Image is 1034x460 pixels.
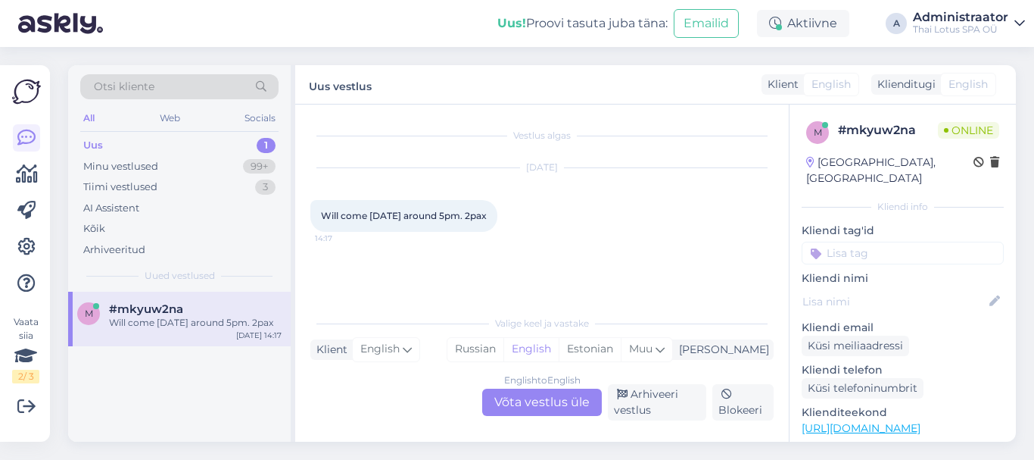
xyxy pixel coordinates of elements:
div: [GEOGRAPHIC_DATA], [GEOGRAPHIC_DATA] [806,155,973,186]
div: Proovi tasuta juba täna: [497,14,668,33]
div: Arhiveeritud [83,243,145,258]
div: Kliendi info [802,200,1004,214]
span: #mkyuw2na [109,302,183,316]
a: AdministraatorThai Lotus SPA OÜ [913,11,1025,36]
div: 3 [255,180,276,195]
p: Vaata edasi ... [802,441,1004,455]
div: Web [157,108,183,128]
label: Uus vestlus [309,74,372,95]
div: 1 [257,138,276,153]
input: Lisa nimi [802,293,986,310]
div: Will come [DATE] around 5pm. 2pax [109,316,282,330]
div: Küsi meiliaadressi [802,336,909,356]
div: English [503,338,559,361]
div: All [80,108,98,128]
span: m [85,308,93,319]
div: Minu vestlused [83,159,158,174]
span: Muu [629,342,652,355]
div: Tiimi vestlused [83,180,157,195]
div: 99+ [243,159,276,174]
span: Online [938,122,999,139]
p: Kliendi tag'id [802,223,1004,239]
div: 2 / 3 [12,370,39,383]
button: Emailid [674,9,739,38]
span: English [948,77,988,92]
div: Aktiivne [757,10,849,37]
div: [DATE] [310,161,774,174]
div: Arhiveeri vestlus [608,384,706,421]
div: Võta vestlus üle [482,389,602,416]
div: Klient [310,342,347,358]
div: # mkyuw2na [838,121,938,139]
span: Will come [DATE] around 5pm. 2pax [321,210,487,221]
span: m [814,127,822,138]
span: Otsi kliente [94,79,154,95]
span: English [811,77,851,92]
a: [URL][DOMAIN_NAME] [802,421,920,435]
span: English [360,341,400,358]
div: Uus [83,138,103,153]
div: Küsi telefoninumbrit [802,378,923,399]
div: Russian [447,338,503,361]
div: [PERSON_NAME] [673,342,769,358]
div: Klienditugi [871,77,936,92]
span: Uued vestlused [145,269,215,283]
div: Klient [761,77,799,92]
div: Vestlus algas [310,129,774,142]
img: Askly Logo [12,77,41,106]
div: A [886,13,907,34]
div: Administraator [913,11,1008,23]
p: Klienditeekond [802,405,1004,421]
div: Blokeeri [712,384,774,421]
input: Lisa tag [802,242,1004,264]
div: Socials [241,108,279,128]
div: [DATE] 14:17 [236,330,282,341]
p: Kliendi nimi [802,271,1004,286]
div: Kõik [83,221,105,236]
div: English to English [504,374,581,387]
div: Thai Lotus SPA OÜ [913,23,1008,36]
div: Valige keel ja vastake [310,317,774,330]
p: Kliendi email [802,320,1004,336]
p: Kliendi telefon [802,362,1004,378]
b: Uus! [497,16,526,30]
div: AI Assistent [83,201,139,216]
span: 14:17 [315,233,372,244]
div: Estonian [559,338,621,361]
div: Vaata siia [12,315,39,383]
